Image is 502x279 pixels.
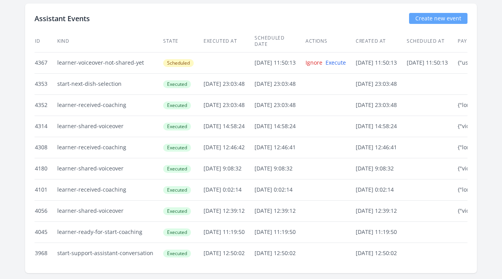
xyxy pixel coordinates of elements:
th: Actions [305,30,355,53]
a: Ignore [306,59,322,66]
td: [DATE] 14:58:24 [203,116,254,137]
span: Scheduled [163,59,194,67]
th: Scheduled at [406,30,457,53]
td: [DATE] 9:08:32 [355,158,406,179]
td: [DATE] 11:19:50 [203,221,254,243]
td: 4056 [35,200,57,221]
td: [DATE] 12:50:02 [203,243,254,264]
th: State [163,30,203,53]
td: [DATE] 12:46:41 [254,137,305,158]
td: 4367 [35,52,57,73]
td: [DATE] 12:39:12 [203,200,254,221]
td: [DATE] 12:50:02 [254,243,305,264]
th: Kind [57,30,163,53]
td: [DATE] 0:02:14 [203,179,254,200]
td: learner-shared-voiceover [57,158,163,179]
td: 4353 [35,73,57,94]
th: Executed at [203,30,254,53]
td: [DATE] 12:50:02 [355,243,406,264]
span: Executed [163,165,191,173]
th: Scheduled date [254,30,305,53]
td: 4314 [35,116,57,137]
td: [DATE] 14:58:24 [254,116,305,137]
span: Executed [163,250,191,257]
h2: Assistant Events [35,13,90,24]
td: learner-voiceover-not-shared-yet [57,52,163,73]
td: [DATE] 11:50:13 [355,52,406,73]
td: [DATE] 12:46:42 [203,137,254,158]
td: [DATE] 23:03:48 [203,73,254,94]
td: [DATE] 12:46:41 [355,137,406,158]
a: Execute [326,59,346,66]
td: start-support-assistant-conversation [57,243,163,264]
td: 3968 [35,243,57,264]
td: learner-shared-voiceover [57,200,163,221]
th: ID [35,30,57,53]
span: Executed [163,207,191,215]
td: [DATE] 11:50:13 [254,52,305,73]
td: learner-received-coaching [57,94,163,116]
td: [DATE] 9:08:32 [203,158,254,179]
td: 4101 [35,179,57,200]
td: [DATE] 0:02:14 [254,179,305,200]
th: Created at [355,30,406,53]
td: [DATE] 14:58:24 [355,116,406,137]
td: [DATE] 23:03:48 [355,73,406,94]
td: 4308 [35,137,57,158]
td: [DATE] 23:03:48 [254,94,305,116]
td: learner-received-coaching [57,179,163,200]
a: Create new event [409,13,467,24]
td: [DATE] 23:03:48 [355,94,406,116]
td: learner-ready-for-start-coaching [57,221,163,243]
span: Executed [163,186,191,194]
td: [DATE] 23:03:48 [203,94,254,116]
td: [DATE] 11:19:50 [254,221,305,243]
td: 4352 [35,94,57,116]
td: [DATE] 12:39:12 [355,200,406,221]
td: [DATE] 0:02:14 [355,179,406,200]
span: Executed [163,144,191,152]
td: [DATE] 11:50:13 [406,52,457,73]
td: [DATE] 12:39:12 [254,200,305,221]
td: learner-shared-voiceover [57,116,163,137]
td: [DATE] 23:03:48 [254,73,305,94]
span: Executed [163,228,191,236]
span: Executed [163,123,191,130]
td: [DATE] 11:19:50 [355,221,406,243]
span: Executed [163,101,191,109]
td: 4180 [35,158,57,179]
td: learner-received-coaching [57,137,163,158]
span: Executed [163,80,191,88]
td: [DATE] 9:08:32 [254,158,305,179]
td: 4045 [35,221,57,243]
td: start-next-dish-selection [57,73,163,94]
